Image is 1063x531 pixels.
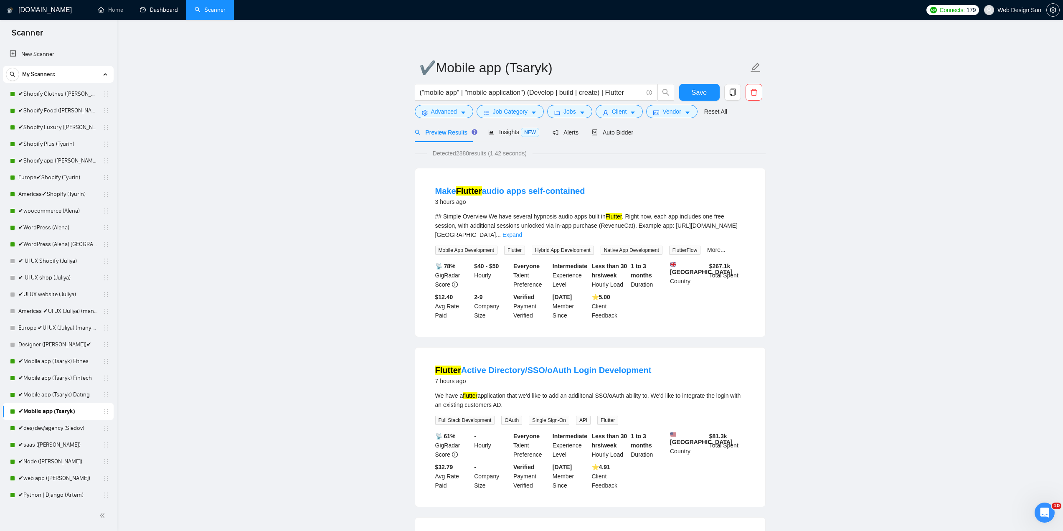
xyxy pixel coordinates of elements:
span: ... [496,231,501,238]
span: idcard [653,109,659,116]
button: search [6,68,19,81]
b: 1 to 3 months [631,433,652,449]
a: homeHome [98,6,123,13]
button: idcardVendorcaret-down [646,105,697,118]
a: ✔woocommerce (Alena) [18,203,98,219]
span: holder [103,274,109,281]
a: MakeFlutteraudio apps self-contained [435,186,585,196]
span: holder [103,107,109,114]
span: Jobs [563,107,576,116]
b: Less than 30 hrs/week [592,433,627,449]
span: Mobile App Development [435,246,497,255]
b: 2-9 [474,294,482,300]
span: holder [103,391,109,398]
span: Auto Bidder [592,129,633,136]
span: holder [103,158,109,164]
div: Tooltip anchor [471,128,478,136]
span: OAuth [501,416,522,425]
button: search [657,84,674,101]
b: Intermediate [553,433,587,440]
span: Save [692,87,707,98]
span: holder [103,375,109,381]
span: holder [103,208,109,214]
div: Client Feedback [590,292,629,320]
div: Hourly [472,262,512,289]
div: Company Size [472,292,512,320]
span: info-circle [452,282,458,287]
button: Save [679,84,720,101]
a: ✔Python | Django (Artem) [18,487,98,503]
span: delete [746,89,762,96]
a: ✔Mobile app (Tsaryk) [18,403,98,420]
span: Native App Development [601,246,662,255]
div: Hourly Load [590,432,629,459]
b: $40 - $50 [474,263,499,269]
span: Insights [488,129,539,135]
mark: Flutter [606,213,622,220]
span: user [986,7,992,13]
div: Avg Rate Paid [434,462,473,490]
span: FlutterFlow [669,246,700,255]
span: Connects: [939,5,964,15]
div: Hourly Load [590,262,629,289]
a: ✔ UI UX shop (Juliya) [18,269,98,286]
span: search [6,71,19,77]
span: holder [103,475,109,482]
span: 10 [1052,503,1061,509]
a: ✔Shopify app ([PERSON_NAME]) [18,152,98,169]
span: holder [103,458,109,465]
a: ✔Shopify Clothes ([PERSON_NAME]) [18,86,98,102]
b: $ 267.1k [709,263,731,269]
span: notification [553,130,558,135]
span: folder [554,109,560,116]
a: Europe✔Shopify (Tyurin) [18,169,98,186]
b: Verified [513,464,535,470]
span: holder [103,442,109,448]
span: Flutter [597,416,618,425]
a: More... [707,246,726,253]
div: 7 hours ago [435,376,652,386]
span: Preview Results [415,129,475,136]
b: [GEOGRAPHIC_DATA] [670,432,733,445]
b: $32.79 [435,464,453,470]
img: 🇬🇧 [670,262,676,267]
a: ✔web app ([PERSON_NAME]) [18,470,98,487]
span: holder [103,308,109,315]
span: area-chart [488,129,494,135]
span: holder [103,425,109,432]
input: Search Freelance Jobs... [420,87,643,98]
div: Experience Level [551,262,590,289]
span: Full Stack Development [435,416,495,425]
b: 1 to 3 months [631,263,652,279]
img: 🇺🇸 [670,432,676,437]
a: Europe ✔UI UX (Juliya) (many posts) [18,320,98,336]
div: Experience Level [551,432,590,459]
b: [GEOGRAPHIC_DATA] [670,262,733,275]
div: GigRadar Score [434,262,473,289]
a: ✔saas ([PERSON_NAME]) [18,437,98,453]
a: ✔Shopify Food ([PERSON_NAME]) [18,102,98,119]
span: Scanner [5,27,50,44]
span: Detected 2880 results (1.42 seconds) [427,149,533,158]
div: Country [668,262,708,289]
b: ⭐️ 5.00 [592,294,610,300]
img: upwork-logo.png [930,7,937,13]
span: caret-down [579,109,585,116]
span: Flutter [504,246,525,255]
span: Single Sign-On [529,416,569,425]
span: setting [422,109,428,116]
span: holder [103,325,109,331]
b: Everyone [513,263,540,269]
div: Payment Verified [512,462,551,490]
a: Americas✔Shopify (Tyurin) [18,186,98,203]
span: holder [103,191,109,198]
div: Company Size [472,462,512,490]
div: Avg Rate Paid [434,292,473,320]
span: user [603,109,609,116]
iframe: Intercom live chat [1035,503,1055,523]
div: Talent Preference [512,262,551,289]
a: FlutterActive Directory/SSO/oAuth Login Development [435,366,652,375]
div: We have a application that we'd like to add an addiitonal SSO/oAuth ability to. We'd like to inte... [435,391,745,409]
div: ## Simple Overview We have several hypnosis audio apps built in . Right now, each app includes on... [435,212,745,239]
span: holder [103,91,109,97]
